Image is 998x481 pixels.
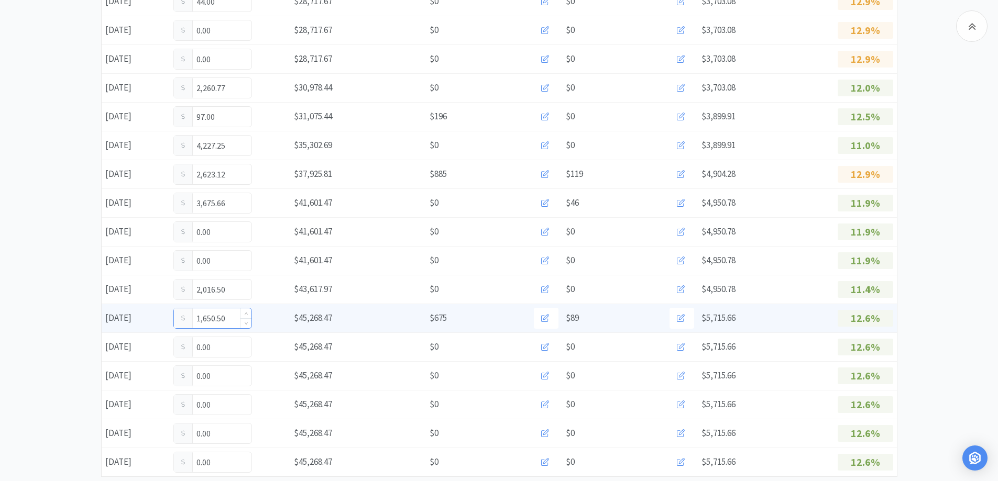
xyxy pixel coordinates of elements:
[240,318,251,328] span: Decrease Value
[430,397,438,411] span: $0
[838,252,893,269] p: 11.9%
[701,341,736,352] span: $5,715.66
[430,52,438,66] span: $0
[566,253,575,267] span: $0
[430,368,438,383] span: $0
[566,109,575,124] span: $0
[430,455,438,469] span: $0
[566,311,579,325] span: $89
[102,422,170,444] div: [DATE]
[838,108,893,125] p: 12.5%
[701,197,736,208] span: $4,950.78
[701,226,736,237] span: $4,950.78
[566,282,575,296] span: $0
[294,226,332,237] span: $41,601.47
[294,110,332,122] span: $31,075.44
[294,370,332,381] span: $45,268.47
[566,340,575,354] span: $0
[701,82,736,93] span: $3,703.08
[838,281,893,298] p: 11.4%
[430,253,438,267] span: $0
[102,48,170,70] div: [DATE]
[430,426,438,440] span: $0
[294,24,332,36] span: $28,717.67
[102,394,170,415] div: [DATE]
[838,396,893,413] p: 12.6%
[701,398,736,410] span: $5,715.66
[294,139,332,151] span: $35,302.69
[566,426,575,440] span: $0
[701,139,736,151] span: $3,899.91
[838,195,893,211] p: 11.9%
[701,283,736,295] span: $4,950.78
[294,254,332,266] span: $41,601.47
[566,196,579,210] span: $46
[430,225,438,239] span: $0
[102,221,170,242] div: [DATE]
[294,341,332,352] span: $45,268.47
[566,52,575,66] span: $0
[102,192,170,214] div: [DATE]
[838,22,893,39] p: 12.9%
[701,456,736,467] span: $5,715.66
[294,398,332,410] span: $45,268.47
[838,166,893,183] p: 12.9%
[701,53,736,64] span: $3,703.08
[838,339,893,355] p: 12.6%
[294,427,332,439] span: $45,268.47
[701,254,736,266] span: $4,950.78
[838,80,893,96] p: 12.0%
[701,168,736,180] span: $4,904.28
[430,311,447,325] span: $675
[566,167,583,181] span: $119
[430,138,438,152] span: $0
[701,312,736,323] span: $5,715.66
[102,250,170,271] div: [DATE]
[430,109,447,124] span: $196
[566,368,575,383] span: $0
[566,225,575,239] span: $0
[566,138,575,152] span: $0
[838,454,893,471] p: 12.6%
[566,23,575,37] span: $0
[838,425,893,442] p: 12.6%
[701,370,736,381] span: $5,715.66
[102,19,170,41] div: [DATE]
[430,23,438,37] span: $0
[838,51,893,68] p: 12.9%
[294,168,332,180] span: $37,925.81
[244,321,248,325] i: icon: down
[838,367,893,384] p: 12.6%
[102,77,170,98] div: [DATE]
[294,312,332,323] span: $45,268.47
[294,82,332,93] span: $30,978.44
[566,81,575,95] span: $0
[240,308,251,318] span: Increase Value
[701,110,736,122] span: $3,899.91
[102,278,170,300] div: [DATE]
[102,135,170,156] div: [DATE]
[102,451,170,473] div: [DATE]
[430,81,438,95] span: $0
[701,24,736,36] span: $3,703.08
[430,167,447,181] span: $885
[102,307,170,329] div: [DATE]
[102,106,170,127] div: [DATE]
[102,365,170,386] div: [DATE]
[838,310,893,327] p: 12.6%
[838,223,893,240] p: 11.9%
[102,336,170,357] div: [DATE]
[294,456,332,467] span: $45,268.47
[294,53,332,64] span: $28,717.67
[244,312,248,316] i: icon: up
[430,196,438,210] span: $0
[102,163,170,185] div: [DATE]
[701,427,736,439] span: $5,715.66
[294,197,332,208] span: $41,601.47
[294,283,332,295] span: $43,617.97
[962,445,988,471] div: Open Intercom Messenger
[430,340,438,354] span: $0
[430,282,438,296] span: $0
[566,455,575,469] span: $0
[838,137,893,154] p: 11.0%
